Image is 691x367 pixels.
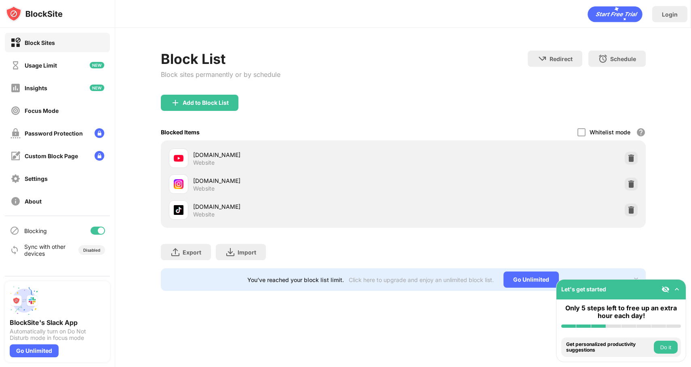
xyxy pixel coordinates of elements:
img: customize-block-page-off.svg [11,151,21,161]
img: focus-off.svg [11,106,21,116]
div: Go Unlimited [504,272,559,288]
div: BlockSite's Slack App [10,318,105,327]
div: Go Unlimited [10,344,59,357]
div: Usage Limit [25,62,57,69]
div: Get personalized productivity suggestions [566,342,652,353]
div: Custom Block Page [25,153,78,159]
div: [DOMAIN_NAME] [193,202,403,211]
img: omni-setup-toggle.svg [673,285,681,293]
div: Schedule [610,55,636,62]
img: insights-off.svg [11,83,21,93]
img: lock-menu.svg [95,151,104,161]
img: push-slack.svg [10,286,39,315]
img: new-icon.svg [90,85,104,91]
div: Only 5 steps left to free up an extra hour each day! [561,304,681,320]
div: Settings [25,175,48,182]
div: [DOMAIN_NAME] [193,176,403,185]
img: x-button.svg [633,276,639,283]
img: eye-not-visible.svg [662,285,670,293]
img: favicons [174,153,183,163]
div: Let's get started [561,286,606,293]
img: about-off.svg [11,196,21,206]
div: Blocked Items [161,129,200,136]
img: favicons [174,205,183,215]
div: Block sites permanently or by schedule [161,70,280,78]
div: Insights [25,85,47,91]
div: Website [193,159,215,166]
img: time-usage-off.svg [11,60,21,70]
img: password-protection-off.svg [11,128,21,138]
div: Click here to upgrade and enjoy an unlimited block list. [349,276,494,283]
div: Export [183,249,201,256]
div: Import [238,249,256,256]
div: Website [193,211,215,218]
div: Add to Block List [183,100,229,106]
div: Website [193,185,215,192]
img: block-on.svg [11,38,21,48]
img: lock-menu.svg [95,128,104,138]
div: About [25,198,42,205]
img: blocking-icon.svg [10,226,19,235]
div: Sync with other devices [24,243,66,257]
div: Block List [161,51,280,67]
div: Redirect [550,55,573,62]
img: new-icon.svg [90,62,104,68]
img: sync-icon.svg [10,245,19,255]
div: animation [588,6,643,22]
img: favicons [174,179,183,189]
div: [DOMAIN_NAME] [193,151,403,159]
img: logo-blocksite.svg [6,6,63,22]
div: Whitelist mode [590,129,630,136]
div: You’ve reached your block list limit. [247,276,344,283]
div: Disabled [83,248,100,252]
div: Focus Mode [25,107,59,114]
button: Do it [654,341,678,354]
div: Password Protection [25,130,83,137]
div: Login [662,11,678,18]
div: Automatically turn on Do Not Disturb mode in focus mode [10,328,105,341]
img: settings-off.svg [11,174,21,184]
div: Block Sites [25,39,55,46]
div: Blocking [24,227,47,234]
